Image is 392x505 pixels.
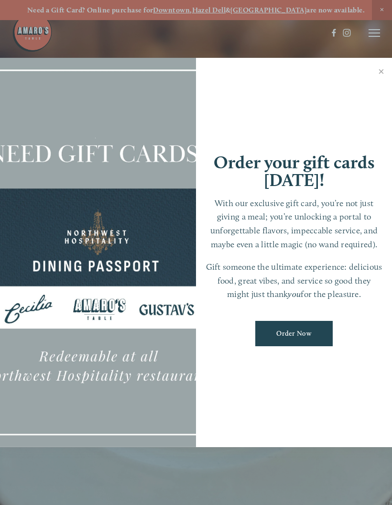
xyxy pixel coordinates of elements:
p: With our exclusive gift card, you’re not just giving a meal; you’re unlocking a portal to unforge... [206,197,382,252]
em: you [288,289,301,299]
h1: Order your gift cards [DATE]! [206,154,382,189]
a: Order Now [255,321,333,346]
p: Gift someone the ultimate experience: delicious food, great vibes, and service so good they might... [206,260,382,301]
a: Close [372,59,391,86]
